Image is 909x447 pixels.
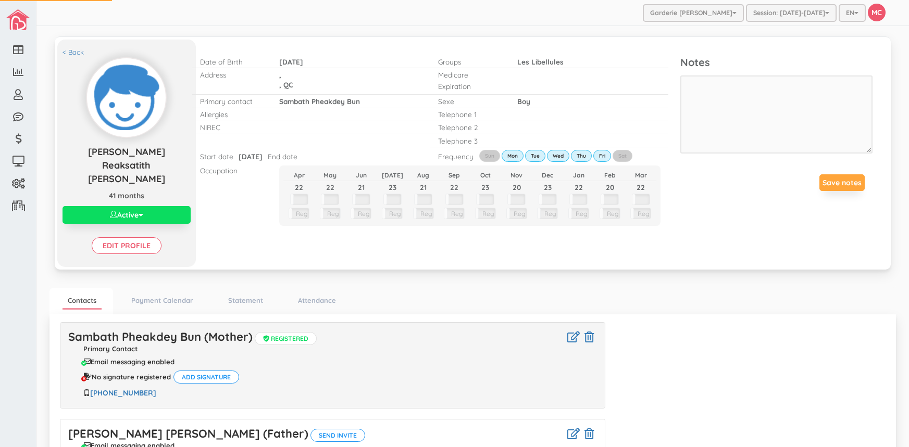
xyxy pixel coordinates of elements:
[200,151,233,161] p: Start date
[594,170,626,181] th: Feb
[501,170,532,181] th: Nov
[346,170,377,181] th: Jun
[563,170,594,181] th: Jan
[279,70,281,79] span: ,
[439,170,470,181] th: Sep
[315,170,346,181] th: May
[680,55,873,70] p: Notes
[283,80,293,89] span: QC
[517,97,530,106] span: Boy
[279,97,360,106] span: Sambath Pheakdey Bun
[92,237,161,254] input: Edit profile
[279,80,281,89] span: ,
[470,170,501,181] th: Oct
[200,57,264,67] p: Date of Birth
[200,96,264,106] p: Primary contact
[239,152,263,161] span: [DATE]
[479,150,500,161] label: Sun
[819,174,865,191] button: Save notes
[438,151,462,161] p: Frequency
[279,57,303,66] span: [DATE]
[68,426,308,441] a: [PERSON_NAME] [PERSON_NAME] (Father)
[438,57,502,67] p: Groups
[283,170,315,181] th: Apr
[438,122,502,132] p: Telephone 2
[525,150,545,161] label: Tue
[438,96,502,106] p: Sexe
[68,329,253,344] a: Sambath Pheakdey Bun (Mother)
[68,345,597,352] p: Primary Contact
[200,165,264,175] p: Occupation
[200,122,264,132] p: NIREC
[377,170,408,181] th: [DATE]
[200,70,264,80] p: Address
[438,109,502,119] p: Telephone 1
[63,293,102,310] a: Contacts
[517,57,621,67] p: Les Libellules
[63,47,84,57] a: < Back
[438,70,502,80] p: Medicare
[255,332,317,345] span: Registered
[92,373,171,380] span: No signature registered
[571,150,592,161] label: Thu
[268,151,297,161] p: End date
[502,150,524,161] label: Mon
[88,146,165,184] span: [PERSON_NAME] Reaksatith [PERSON_NAME]
[438,81,502,91] p: Expiration
[625,170,656,181] th: Mar
[438,136,502,146] p: Telephone 3
[593,150,611,161] label: Fri
[532,170,563,181] th: Dec
[293,293,341,308] a: Attendance
[408,170,439,181] th: Aug
[63,190,191,201] p: 41 months
[223,293,268,308] a: Statement
[547,150,569,161] label: Wed
[200,109,264,119] p: Allergies
[6,9,30,30] img: image
[613,150,632,161] label: Sat
[63,206,191,224] button: Active
[90,388,156,398] a: [PHONE_NUMBER]
[126,293,198,308] a: Payment Calendar
[87,58,166,137] img: Click to change profile pic
[173,371,239,384] button: Add signature
[84,358,175,365] div: Email messaging enabled
[310,429,365,442] button: Send invite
